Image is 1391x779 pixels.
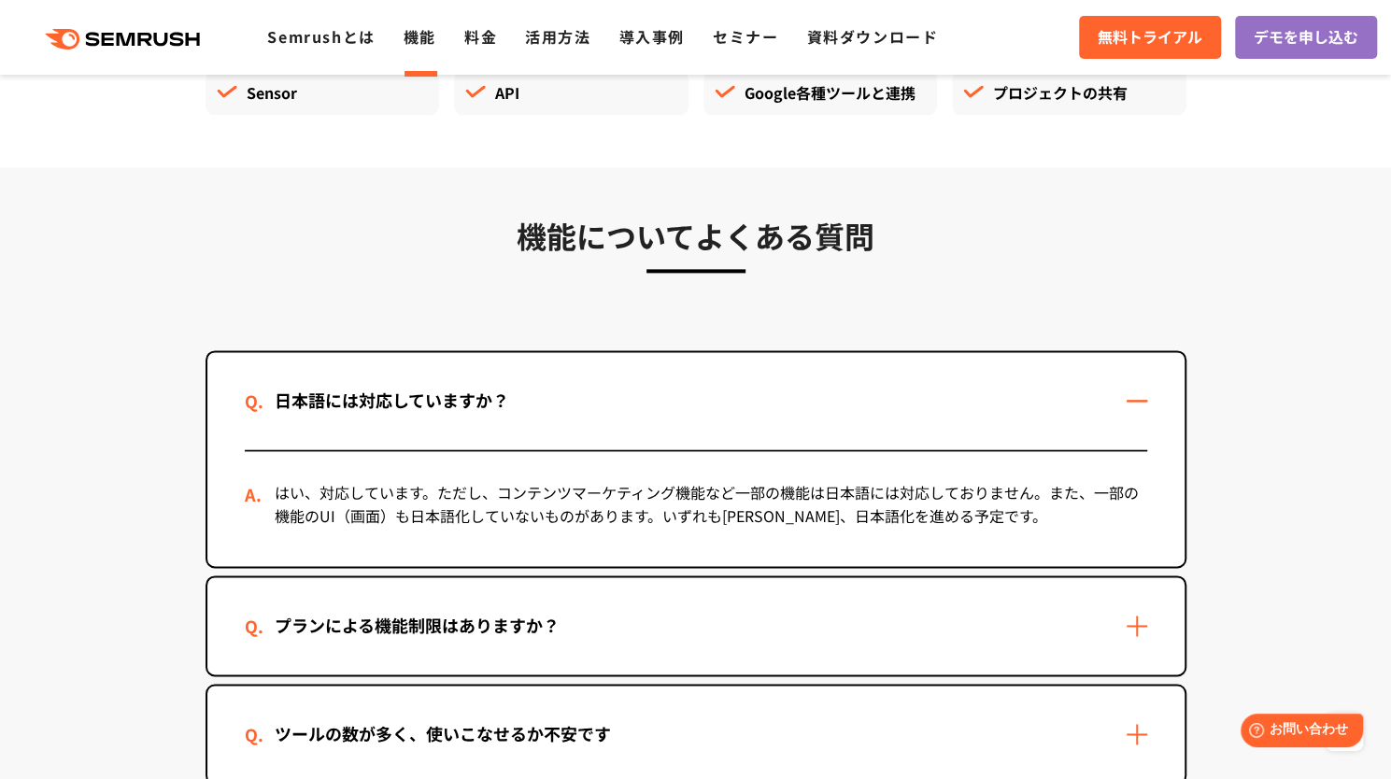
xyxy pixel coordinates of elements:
a: 無料トライアル [1079,16,1221,59]
a: 活用方法 [525,25,590,48]
a: 機能 [404,25,436,48]
div: プロジェクトの共有 [952,70,1186,115]
div: プランによる機能制限はありますか？ [245,612,589,639]
a: セミナー [713,25,778,48]
div: API [454,70,688,115]
div: 日本語には対応していますか？ [245,387,539,414]
div: はい、対応しています。ただし、コンテンツマーケティング機能など一部の機能は日本語には対応しておりません。また、一部の機能のUI（画面）も日本語化していないものがあります。いずれも[PERSON_... [245,451,1147,566]
div: Sensor [206,70,440,115]
h3: 機能についてよくある質問 [206,212,1186,259]
a: Semrushとは [267,25,375,48]
div: ツールの数が多く、使いこなせるか不安です [245,720,641,747]
a: 資料ダウンロード [806,25,938,48]
a: 導入事例 [619,25,685,48]
span: デモを申し込む [1254,25,1358,50]
div: Google各種ツールと連携 [703,70,938,115]
a: デモを申し込む [1235,16,1377,59]
span: 無料トライアル [1098,25,1202,50]
iframe: Help widget launcher [1225,706,1370,758]
a: 料金 [464,25,497,48]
